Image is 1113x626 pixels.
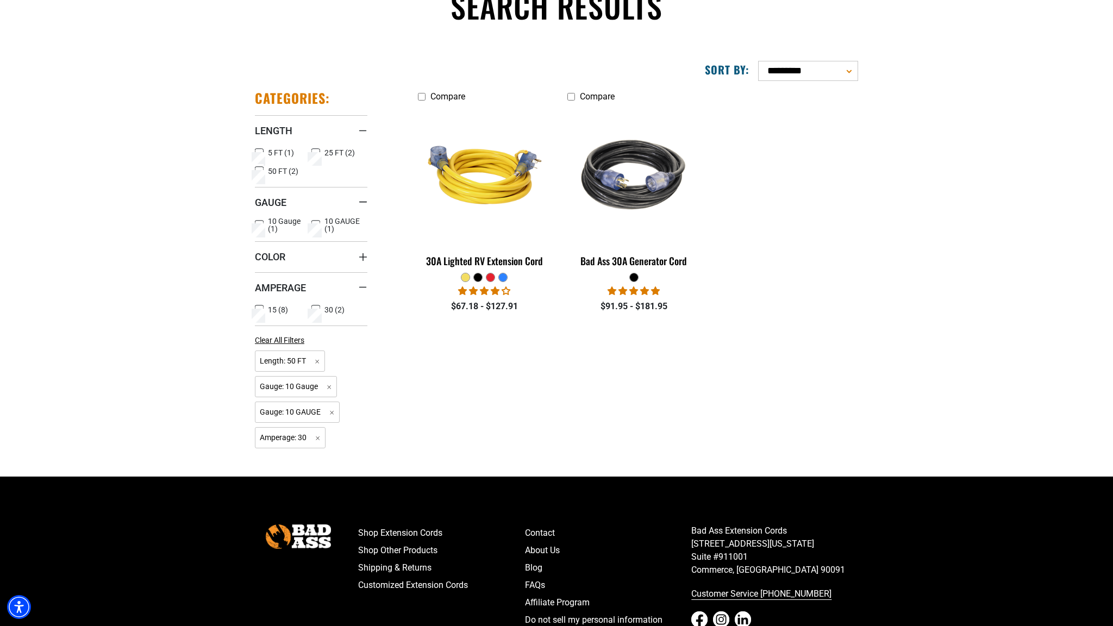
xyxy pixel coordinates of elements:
[255,124,292,137] span: Length
[691,524,858,577] p: Bad Ass Extension Cords [STREET_ADDRESS][US_STATE] Suite #911001 Commerce, [GEOGRAPHIC_DATA] 90091
[268,306,288,314] span: 15 (8)
[255,272,367,303] summary: Amperage
[255,187,367,217] summary: Gauge
[255,335,309,346] a: Clear All Filters
[418,256,551,266] div: 30A Lighted RV Extension Cord
[358,577,525,594] a: Customized Extension Cords
[458,286,510,296] span: 4.11 stars
[691,585,858,603] a: call 833-674-1699
[255,241,367,272] summary: Color
[580,91,615,102] span: Compare
[255,406,340,417] a: Gauge: 10 GAUGE
[705,62,749,77] label: Sort by:
[418,107,551,272] a: yellow 30A Lighted RV Extension Cord
[266,524,331,549] img: Bad Ass Extension Cords
[525,542,692,559] a: About Us
[525,524,692,542] a: Contact
[324,217,364,233] span: 10 GAUGE (1)
[255,251,285,263] span: Color
[255,336,304,345] span: Clear All Filters
[358,559,525,577] a: Shipping & Returns
[358,524,525,542] a: Shop Extension Cords
[358,542,525,559] a: Shop Other Products
[567,300,701,313] div: $91.95 - $181.95
[255,376,337,397] span: Gauge: 10 Gauge
[255,355,325,366] a: Length: 50 FT
[268,167,298,175] span: 50 FT (2)
[324,149,355,156] span: 25 FT (2)
[255,427,326,448] span: Amperage: 30
[268,217,307,233] span: 10 Gauge (1)
[324,306,345,314] span: 30 (2)
[525,577,692,594] a: FAQs
[608,286,660,296] span: 5.00 stars
[525,594,692,611] a: Affiliate Program
[255,196,286,209] span: Gauge
[255,281,306,294] span: Amperage
[7,595,31,619] div: Accessibility Menu
[565,112,702,237] img: black
[255,115,367,146] summary: Length
[255,381,337,391] a: Gauge: 10 Gauge
[567,256,701,266] div: Bad Ass 30A Generator Cord
[255,90,330,107] h2: Categories:
[430,91,465,102] span: Compare
[255,350,325,372] span: Length: 50 FT
[255,432,326,442] a: Amperage: 30
[416,112,553,237] img: yellow
[525,559,692,577] a: Blog
[268,149,294,156] span: 5 FT (1)
[418,300,551,313] div: $67.18 - $127.91
[255,402,340,423] span: Gauge: 10 GAUGE
[567,107,701,272] a: black Bad Ass 30A Generator Cord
